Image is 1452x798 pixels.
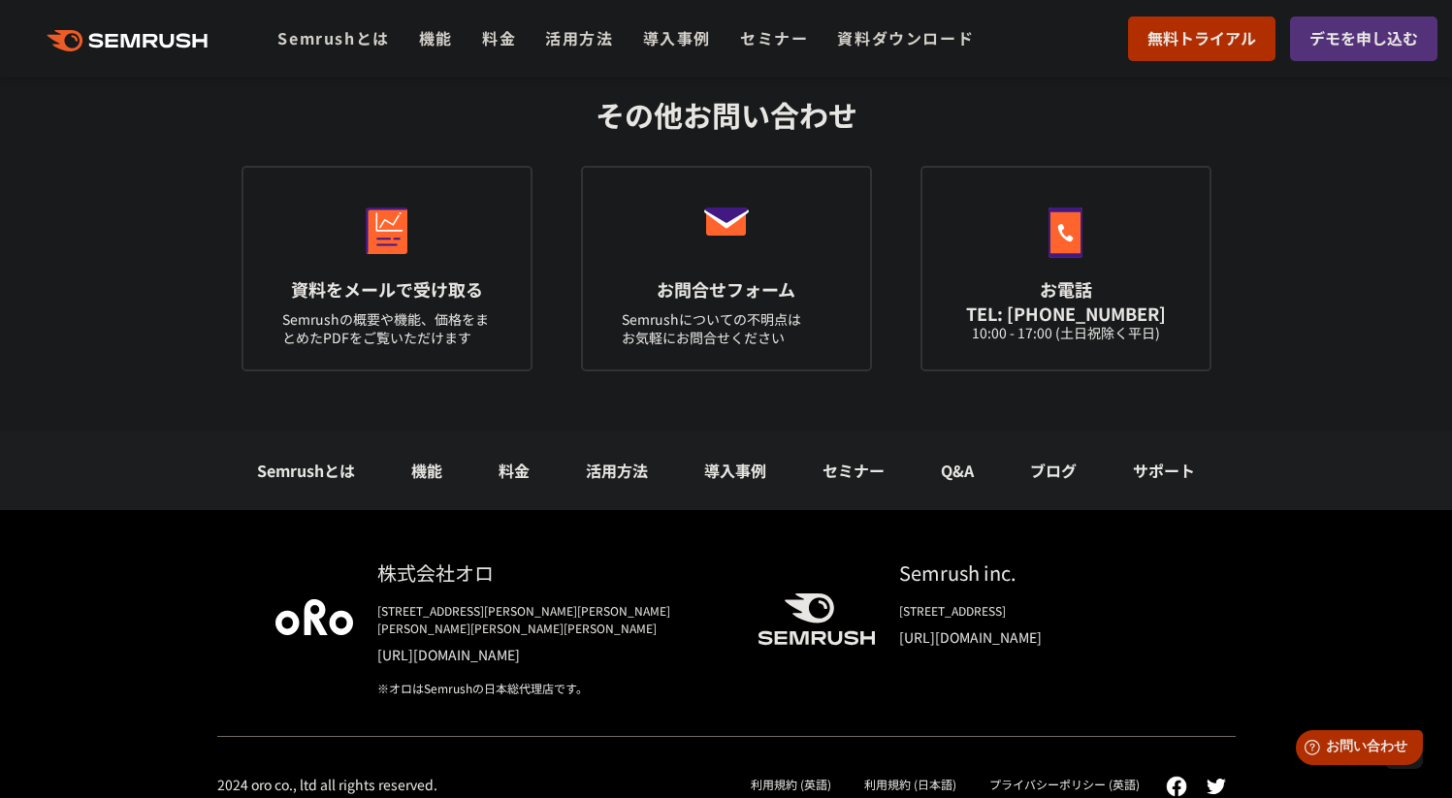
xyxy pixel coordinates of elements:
div: ※オロはSemrushの日本総代理店です。 [377,680,726,697]
a: サポート [1133,459,1195,482]
a: 機能 [411,459,442,482]
div: お問合せフォーム [622,277,831,302]
a: ブログ [1030,459,1077,482]
a: 導入事例 [704,459,766,482]
a: プライバシーポリシー (英語) [989,776,1140,792]
span: 無料トライアル [1147,26,1256,51]
a: デモを申し込む [1290,16,1437,61]
a: 機能 [419,26,453,49]
div: TEL: [PHONE_NUMBER] [961,303,1171,324]
a: Q&A [941,459,974,482]
a: セミナー [740,26,808,49]
div: Semrushの概要や機能、価格をまとめたPDFをご覧いただけます [282,310,492,347]
a: Semrushとは [257,459,355,482]
a: お問合せフォーム Semrushについての不明点はお気軽にお問合せください [581,166,872,371]
img: oro company [275,599,353,634]
a: 料金 [482,26,516,49]
img: facebook [1166,776,1187,797]
div: その他お問い合わせ [217,93,1236,137]
a: 資料ダウンロード [837,26,974,49]
div: 株式会社オロ [377,559,726,587]
div: 10:00 - 17:00 (土日祝除く平日) [961,324,1171,342]
img: twitter [1207,779,1226,794]
a: [URL][DOMAIN_NAME] [899,627,1178,647]
a: Semrushとは [277,26,389,49]
div: [STREET_ADDRESS][PERSON_NAME][PERSON_NAME][PERSON_NAME][PERSON_NAME][PERSON_NAME] [377,602,726,637]
a: 活用方法 [586,459,648,482]
a: 利用規約 (日本語) [864,776,956,792]
a: 資料をメールで受け取る Semrushの概要や機能、価格をまとめたPDFをご覧いただけます [242,166,532,371]
div: Semrush inc. [899,559,1178,587]
a: 無料トライアル [1128,16,1275,61]
a: [URL][DOMAIN_NAME] [377,645,726,664]
a: 活用方法 [545,26,613,49]
a: 利用規約 (英語) [751,776,831,792]
div: お電話 [961,277,1171,302]
div: 資料をメールで受け取る [282,277,492,302]
a: 料金 [499,459,530,482]
a: 導入事例 [643,26,711,49]
a: セミナー [823,459,885,482]
iframe: Help widget launcher [1279,722,1431,777]
span: デモを申し込む [1309,26,1418,51]
div: 2024 oro co., ltd all rights reserved. [217,776,437,793]
div: [STREET_ADDRESS] [899,602,1178,620]
div: Semrushについての不明点は お気軽にお問合せください [622,310,831,347]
